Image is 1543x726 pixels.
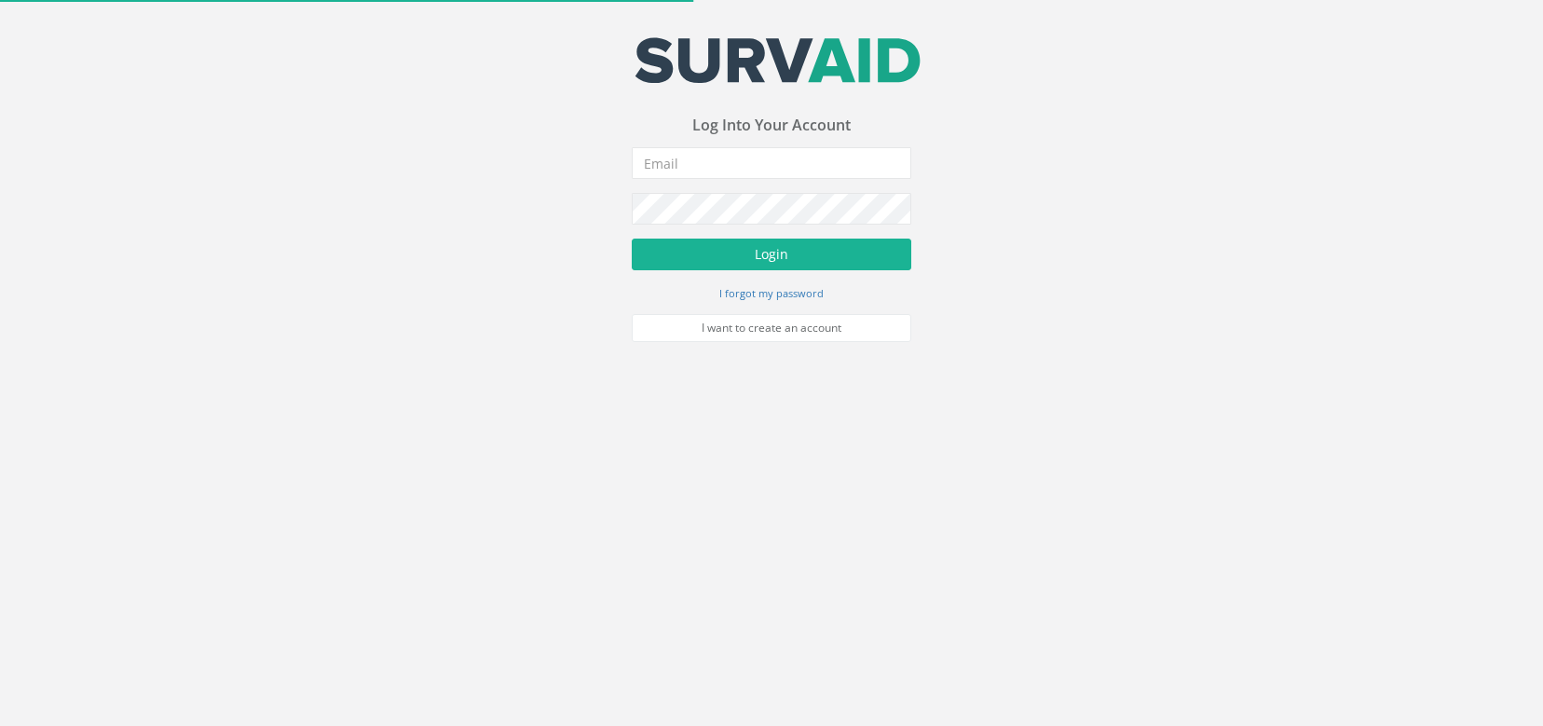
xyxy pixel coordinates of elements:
[719,286,824,300] small: I forgot my password
[632,314,911,342] a: I want to create an account
[719,284,824,301] a: I forgot my password
[632,147,911,179] input: Email
[632,239,911,270] button: Login
[632,117,911,134] h3: Log Into Your Account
